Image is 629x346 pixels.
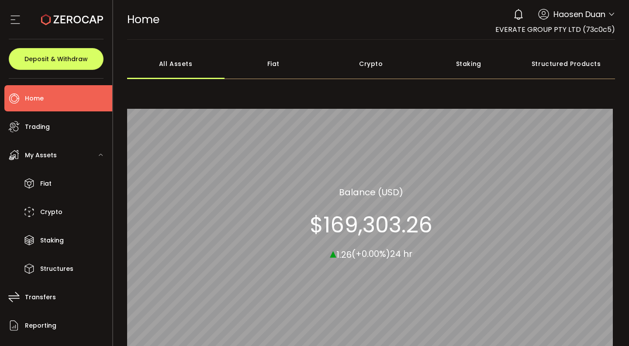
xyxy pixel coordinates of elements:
div: Structured Products [518,48,615,79]
span: (+0.00%) [352,248,390,260]
span: Deposit & Withdraw [24,56,88,62]
span: ▴ [330,243,336,262]
button: Deposit & Withdraw [9,48,104,70]
span: My Assets [25,149,57,162]
span: Home [127,12,159,27]
span: Trading [25,121,50,133]
span: Reporting [25,319,56,332]
span: 1.26 [336,248,352,260]
div: All Assets [127,48,225,79]
section: $169,303.26 [310,211,432,238]
span: Haosen Duan [553,8,605,20]
div: Staking [420,48,518,79]
span: Home [25,92,44,105]
iframe: Chat Widget [525,252,629,346]
span: Transfers [25,291,56,304]
div: Fiat [225,48,322,79]
span: Structures [40,263,73,275]
div: Crypto [322,48,420,79]
span: Staking [40,234,64,247]
span: Crypto [40,206,62,218]
span: 24 hr [390,248,412,260]
span: Fiat [40,177,52,190]
section: Balance (USD) [339,185,403,198]
span: EVERATE GROUP PTY LTD (73c0c5) [495,24,615,35]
